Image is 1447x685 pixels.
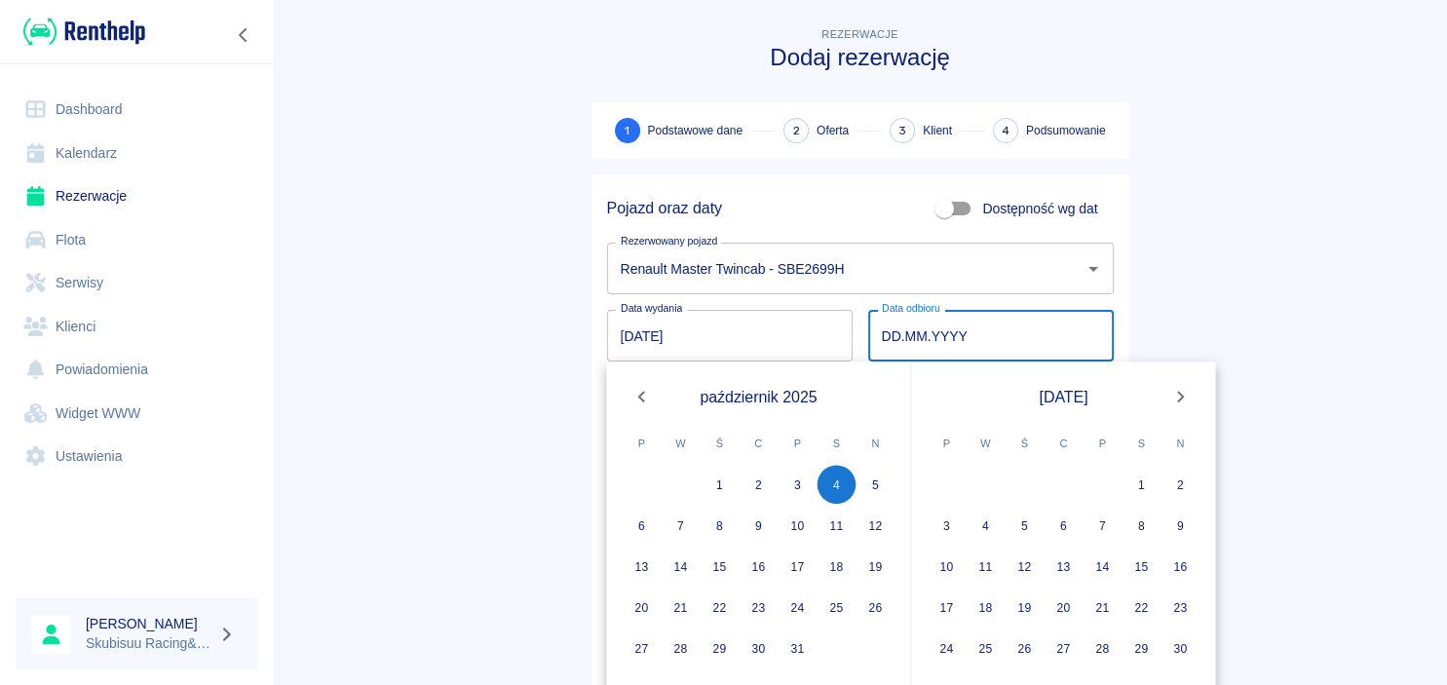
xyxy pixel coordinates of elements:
span: [DATE] [1039,385,1087,409]
a: Ustawienia [16,435,258,478]
button: 30 [1161,628,1200,667]
button: 31 [779,628,818,667]
button: 4 [818,465,857,504]
button: 30 [740,628,779,667]
a: Serwisy [16,261,258,305]
span: poniedziałek [624,424,659,463]
button: 12 [857,506,895,545]
input: DD.MM.YYYY [868,310,1114,362]
button: 11 [818,506,857,545]
a: Renthelp logo [16,16,145,48]
button: Zwiń nawigację [229,22,258,48]
button: 20 [623,588,662,627]
span: 2 [793,121,800,141]
span: niedziela [857,424,893,463]
span: Dostępność wg dat [982,199,1097,219]
button: 28 [662,628,701,667]
button: 29 [1123,628,1161,667]
button: 15 [701,547,740,586]
button: 21 [1084,588,1123,627]
span: październik 2025 [700,385,817,409]
button: 3 [928,506,967,545]
span: Podstawowe dane [648,122,743,139]
button: 26 [857,588,895,627]
button: 14 [1084,547,1123,586]
button: 2 [1161,465,1200,504]
a: Kalendarz [16,132,258,175]
button: 1 [701,465,740,504]
button: 5 [1006,506,1045,545]
span: 1 [625,121,629,141]
label: Data odbioru [882,301,940,316]
button: 6 [623,506,662,545]
button: Next month [1161,377,1199,416]
button: 10 [928,547,967,586]
button: 18 [967,588,1006,627]
button: 8 [1123,506,1161,545]
button: 5 [857,465,895,504]
h6: [PERSON_NAME] [86,614,210,633]
a: Flota [16,218,258,262]
span: czwartek [741,424,776,463]
button: 9 [1161,506,1200,545]
label: Data wydania [621,301,682,316]
button: 13 [1045,547,1084,586]
span: piątek [1085,424,1120,463]
button: 18 [818,547,857,586]
button: 2 [740,465,779,504]
button: 11 [967,547,1006,586]
button: 10 [779,506,818,545]
button: 23 [740,588,779,627]
button: 16 [1161,547,1200,586]
button: Otwórz [1080,255,1107,283]
label: Rezerwowany pojazd [621,234,717,248]
a: Dashboard [16,88,258,132]
span: niedziela [1162,424,1198,463]
button: 24 [779,588,818,627]
button: 22 [1123,588,1161,627]
button: 13 [623,547,662,586]
span: wtorek [968,424,1003,463]
button: 28 [1084,628,1123,667]
span: sobota [819,424,854,463]
a: Klienci [16,305,258,349]
span: 4 [1002,121,1009,141]
button: 19 [857,547,895,586]
a: Rezerwacje [16,174,258,218]
button: 14 [662,547,701,586]
h3: Dodaj rezerwację [591,44,1129,71]
button: 16 [740,547,779,586]
button: 20 [1045,588,1084,627]
a: Widget WWW [16,392,258,436]
span: Oferta [817,122,849,139]
button: 29 [701,628,740,667]
button: 8 [701,506,740,545]
button: 1 [1123,465,1161,504]
button: 27 [623,628,662,667]
span: wtorek [663,424,698,463]
p: Skubisuu Racing&Rent [86,633,210,654]
button: 4 [967,506,1006,545]
button: 27 [1045,628,1084,667]
a: Powiadomienia [16,348,258,392]
button: 9 [740,506,779,545]
button: 15 [1123,547,1161,586]
span: środa [702,424,737,463]
span: poniedziałek [929,424,964,463]
span: 3 [898,121,906,141]
button: 17 [928,588,967,627]
span: piątek [780,424,815,463]
button: 26 [1006,628,1045,667]
button: 7 [662,506,701,545]
span: Podsumowanie [1026,122,1106,139]
input: DD.MM.YYYY [607,310,853,362]
button: 21 [662,588,701,627]
button: 23 [1161,588,1200,627]
button: 12 [1006,547,1045,586]
button: 24 [928,628,967,667]
button: 3 [779,465,818,504]
img: Renthelp logo [23,16,145,48]
button: 6 [1045,506,1084,545]
button: 25 [818,588,857,627]
button: 25 [967,628,1006,667]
